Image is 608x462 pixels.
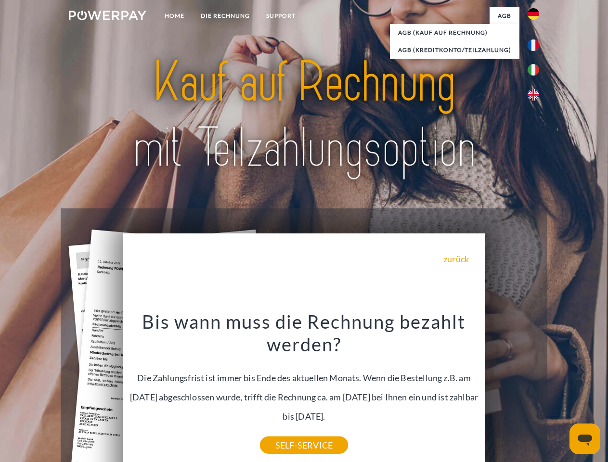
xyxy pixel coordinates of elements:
[528,64,539,76] img: it
[193,7,258,25] a: DIE RECHNUNG
[129,310,480,356] h3: Bis wann muss die Rechnung bezahlt werden?
[528,39,539,51] img: fr
[260,436,348,454] a: SELF-SERVICE
[258,7,304,25] a: SUPPORT
[569,423,600,454] iframe: Schaltfläche zum Öffnen des Messaging-Fensters
[156,7,193,25] a: Home
[129,310,480,445] div: Die Zahlungsfrist ist immer bis Ende des aktuellen Monats. Wenn die Bestellung z.B. am [DATE] abg...
[390,41,519,59] a: AGB (Kreditkonto/Teilzahlung)
[528,8,539,20] img: de
[443,255,469,263] a: zurück
[490,7,519,25] a: agb
[92,46,516,184] img: title-powerpay_de.svg
[69,11,146,20] img: logo-powerpay-white.svg
[390,24,519,41] a: AGB (Kauf auf Rechnung)
[528,89,539,101] img: en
